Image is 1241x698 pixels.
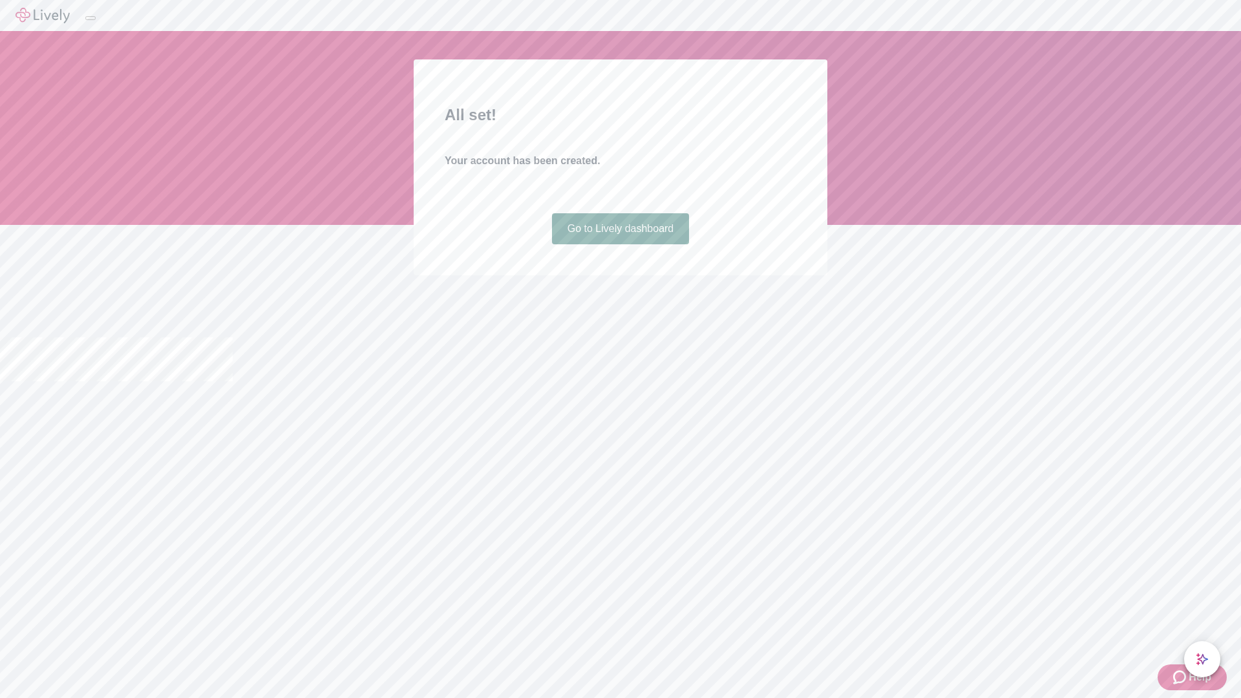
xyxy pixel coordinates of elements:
[445,153,796,169] h4: Your account has been created.
[552,213,690,244] a: Go to Lively dashboard
[16,8,70,23] img: Lively
[445,103,796,127] h2: All set!
[1196,653,1209,666] svg: Lively AI Assistant
[1184,641,1220,677] button: chat
[1158,664,1227,690] button: Zendesk support iconHelp
[1189,670,1211,685] span: Help
[85,16,96,20] button: Log out
[1173,670,1189,685] svg: Zendesk support icon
